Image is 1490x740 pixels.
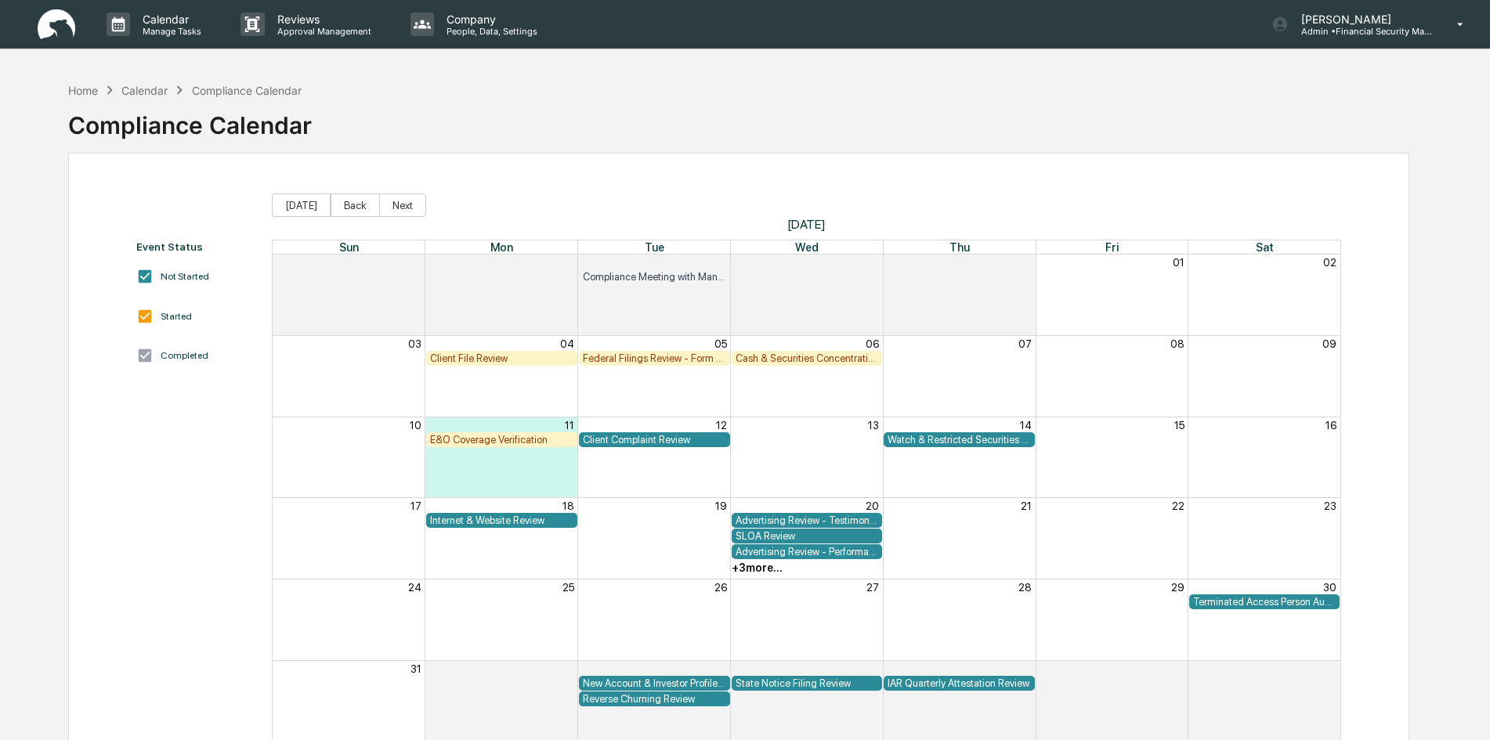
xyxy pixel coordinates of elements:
p: People, Data, Settings [434,26,545,37]
button: 22 [1172,500,1184,512]
iframe: Open customer support [1440,688,1482,731]
button: 27 [409,256,421,269]
button: 23 [1324,500,1336,512]
div: E&O Coverage Verification [430,434,573,446]
div: Started [161,311,192,322]
p: Approval Management [265,26,379,37]
span: [DATE] [272,217,1341,232]
button: 05 [1172,662,1184,675]
button: 04 [560,338,574,350]
img: logo [38,9,75,40]
button: 28 [1018,581,1032,594]
div: Calendar [121,84,168,97]
button: 18 [562,500,574,512]
div: Event Status [136,240,257,253]
button: 30 [1323,581,1336,594]
p: [PERSON_NAME] [1289,13,1434,26]
button: 01 [562,662,574,675]
button: 20 [866,500,879,512]
button: 27 [866,581,879,594]
div: IAR Quarterly Attestation Review [888,677,1031,689]
button: 30 [866,256,879,269]
div: Watch & Restricted Securities List [888,434,1031,446]
button: 06 [866,338,879,350]
div: Client File Review [430,352,573,364]
div: Advertising Review - Performance Advertising [736,546,879,558]
button: 06 [1323,662,1336,675]
button: 25 [562,581,574,594]
div: Advertising Review - Testimonials and Endorsements [736,514,879,526]
div: Completed [161,350,208,361]
button: 02 [1323,256,1336,269]
button: 01 [1173,256,1184,269]
button: 29 [1171,581,1184,594]
button: 12 [716,419,727,431]
button: 24 [408,581,421,594]
div: Cash & Securities Concentration Review [736,352,879,364]
button: 19 [715,500,727,512]
button: 04 [1018,662,1032,675]
span: Mon [490,240,513,254]
button: 26 [714,581,727,594]
button: Next [379,193,426,217]
button: 16 [1325,419,1336,431]
div: Not Started [161,271,209,282]
div: Compliance Meeting with Management [583,271,726,283]
p: Reviews [265,13,379,26]
button: 31 [410,662,421,675]
button: 09 [1322,338,1336,350]
button: 11 [565,419,574,431]
p: Manage Tasks [130,26,209,37]
button: 03 [866,662,879,675]
div: Compliance Calendar [192,84,302,97]
div: Home [68,84,98,97]
span: Wed [795,240,819,254]
p: Calendar [130,13,209,26]
button: Back [331,193,380,217]
span: Sat [1256,240,1274,254]
span: Thu [949,240,970,254]
div: State Notice Filing Review [736,677,879,689]
button: 21 [1021,500,1032,512]
p: Company [434,13,545,26]
button: 07 [1018,338,1032,350]
span: Tue [645,240,664,254]
button: [DATE] [272,193,331,217]
div: Compliance Calendar [68,99,312,139]
button: 02 [714,662,727,675]
button: 08 [1170,338,1184,350]
div: Federal Filings Review - Form N-PX [583,352,726,364]
div: Terminated Access Person Audit [1193,596,1336,608]
div: Internet & Website Review [430,514,573,526]
button: 15 [1174,419,1184,431]
div: New Account & Investor Profile Review [583,677,726,689]
div: + 3 more... [732,561,783,574]
button: 13 [868,419,879,431]
button: 05 [714,338,727,350]
button: 28 [561,256,574,269]
button: 17 [410,500,421,512]
button: 03 [408,338,421,350]
span: Sun [339,240,359,254]
div: Client Complaint Review [583,434,726,446]
div: SLOA Review [736,530,879,542]
div: Reverse Churning Review [583,693,726,705]
button: 10 [410,419,421,431]
p: Admin • Financial Security Management [1289,26,1434,37]
button: 31 [1021,256,1032,269]
button: 29 [714,256,727,269]
button: 14 [1020,419,1032,431]
span: Fri [1105,240,1119,254]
